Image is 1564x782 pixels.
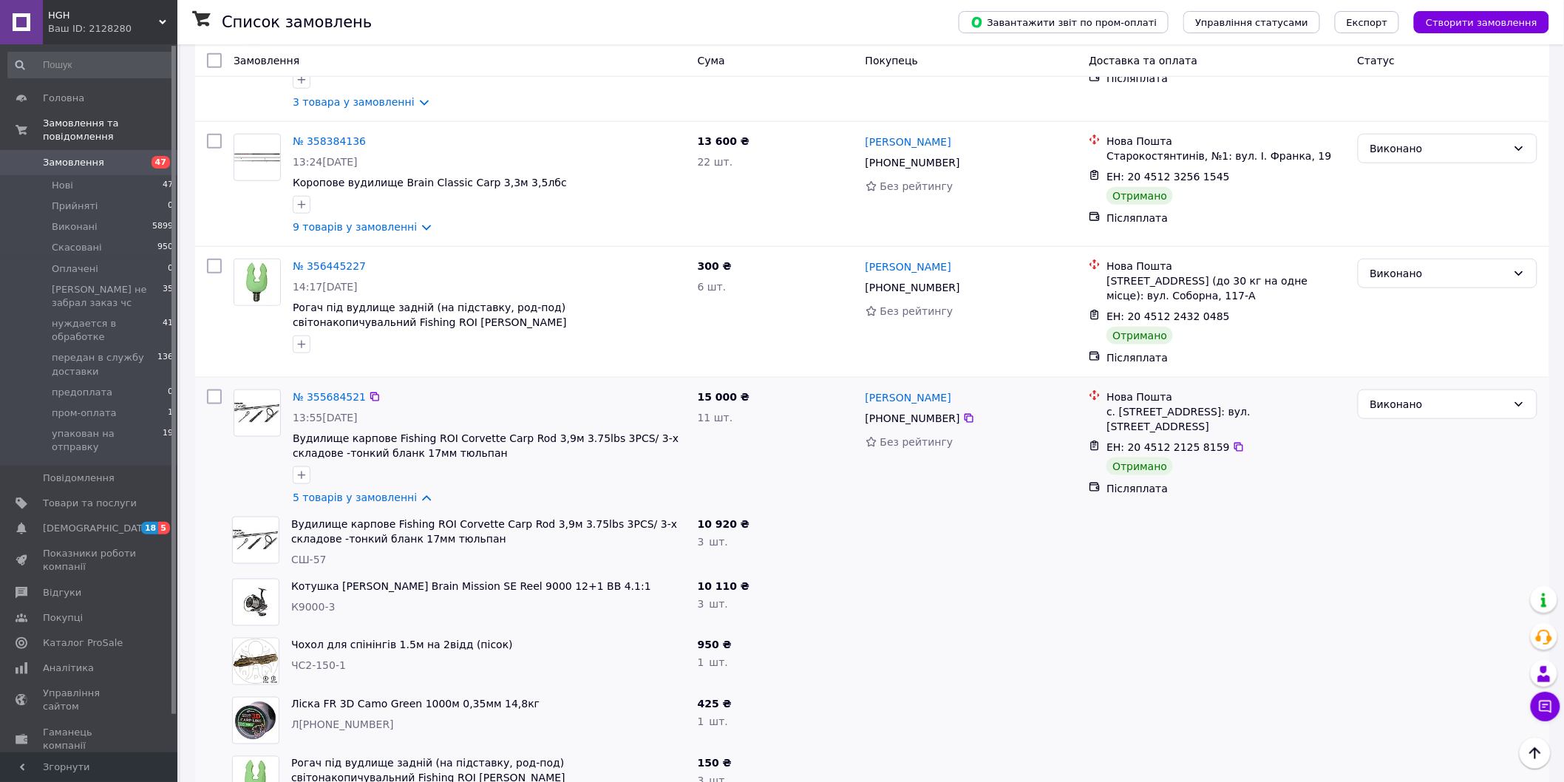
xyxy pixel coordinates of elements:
div: Нова Пошта [1106,259,1345,273]
span: Відгуки [43,586,81,599]
div: Післяплата [1106,350,1345,365]
span: Замовлення [43,156,104,169]
span: 0 [168,200,173,213]
span: Покупці [43,611,83,625]
span: 1 шт. [698,657,728,669]
button: Управління статусами [1183,11,1320,33]
span: 150 ₴ [698,758,732,769]
span: Виконані [52,220,98,234]
a: Вудилище карпове Fishing ROI Corvette Carp Rod 3,9м 3.75lbs 3PCS/ 3-х складове -тонкий бланк 17мм... [291,518,677,545]
span: 41 [163,317,173,344]
span: 425 ₴ [698,698,732,710]
div: Старокостянтинів, №1: вул. І. Франка, 19 [1106,149,1345,163]
div: Виконано [1370,396,1507,412]
span: 3 шт. [698,598,728,610]
img: Фото товару [233,700,279,741]
span: 47 [163,179,173,192]
div: Післяплата [1106,71,1345,86]
span: пром-оплата [52,407,116,420]
span: Покупець [866,55,918,67]
span: Прийняті [52,200,98,213]
div: [PHONE_NUMBER] [863,152,963,173]
button: Наверх [1520,738,1551,769]
span: Завантажити звіт по пром-оплаті [970,16,1157,29]
span: Повідомлення [43,472,115,485]
div: [STREET_ADDRESS] (до 30 кг на одне місце): вул. Соборна, 117-А [1106,273,1345,303]
a: Коропове вудилище Brain Classic Carp 3,3м 3,5лбс [293,177,567,188]
span: 35 [163,283,173,310]
span: 10 920 ₴ [698,518,750,530]
span: 10 110 ₴ [698,580,750,592]
div: [PHONE_NUMBER] [863,277,963,298]
img: Фото товару [234,141,280,173]
span: Оплачені [52,262,98,276]
div: с. [STREET_ADDRESS]: вул. [STREET_ADDRESS] [1106,404,1345,434]
span: ЕН: 20 4512 3256 1545 [1106,171,1230,183]
span: Cума [698,55,725,67]
div: Отримано [1106,327,1173,344]
a: № 358384136 [293,135,366,147]
a: 9 товарів у замовленні [293,221,417,233]
span: Статус [1358,55,1395,67]
span: 0 [168,262,173,276]
span: Без рейтингу [880,436,953,448]
span: Без рейтингу [880,180,953,192]
a: 3 товара у замовленні [293,96,415,108]
span: Замовлення та повідомлення [43,117,177,143]
span: Нові [52,179,73,192]
a: Рогач під вудлище задній (на підставку, род-под) світонакопичувальний Fishing ROI [PERSON_NAME] [293,302,567,328]
span: Л[PHONE_NUMBER] [291,719,394,731]
span: 5 [158,522,170,534]
div: Отримано [1106,458,1173,475]
span: 15 000 ₴ [698,391,750,403]
span: 13:55[DATE] [293,412,358,424]
span: К9000-3 [291,601,336,613]
a: № 356445227 [293,260,366,272]
a: Вудилище карпове Fishing ROI Corvette Carp Rod 3,9м 3.75lbs 3PCS/ 3-х складове -тонкий бланк 17мм... [293,432,679,459]
span: предоплата [52,386,112,399]
a: 5 товарів у замовленні [293,492,417,503]
span: 11 шт. [698,412,733,424]
span: нуждается в обработке [52,317,163,344]
img: Фото товару [233,639,279,684]
img: Фото товару [233,587,279,619]
div: Післяплата [1106,211,1345,225]
span: 5899 [152,220,173,234]
a: Фото товару [234,134,281,181]
span: [PERSON_NAME] не забрал заказ чс [52,283,163,310]
div: Ваш ID: 2128280 [48,22,177,35]
a: [PERSON_NAME] [866,390,951,405]
span: упакован на отправку [52,427,163,454]
span: ЕН: 20 4512 2125 8159 [1106,441,1230,453]
div: [PHONE_NUMBER] [863,408,963,429]
span: передан в службу доставки [52,351,157,378]
div: Післяплата [1106,481,1345,496]
div: Виконано [1370,265,1507,282]
span: 19 [163,427,173,454]
span: 1 [168,407,173,420]
button: Завантажити звіт по пром-оплаті [959,11,1169,33]
button: Експорт [1335,11,1400,33]
button: Чат з покупцем [1531,692,1560,721]
div: Отримано [1106,187,1173,205]
span: Товари та послуги [43,497,137,510]
span: 14:17[DATE] [293,281,358,293]
span: 0 [168,386,173,399]
span: СШ-57 [291,554,327,565]
span: 1 шт. [698,716,728,728]
a: [PERSON_NAME] [866,135,951,149]
a: [PERSON_NAME] [866,259,951,274]
div: Нова Пошта [1106,134,1345,149]
span: Створити замовлення [1426,17,1537,28]
span: 22 шт. [698,156,733,168]
span: 136 [157,351,173,378]
span: 47 [152,156,170,169]
a: Створити замовлення [1399,16,1549,27]
span: 13 600 ₴ [698,135,750,147]
a: Ліска FR 3D Camo Green 1000м 0,35мм 14,8кг [291,698,540,710]
span: ЕН: 20 4512 2432 0485 [1106,310,1230,322]
span: HGH [48,9,159,22]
